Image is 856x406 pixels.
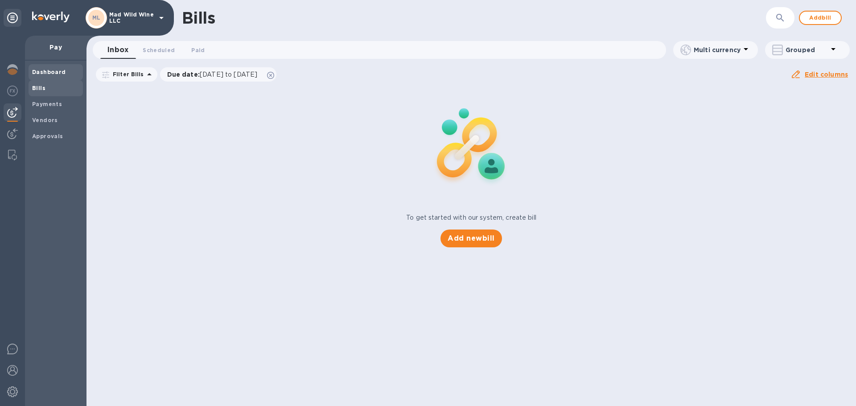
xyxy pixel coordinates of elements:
p: Mad Wild Wine LLC [109,12,154,24]
img: Logo [32,12,70,22]
button: Add newbill [440,230,502,247]
p: Due date : [167,70,262,79]
b: ML [92,14,101,21]
b: Bills [32,85,45,91]
p: Grouped [786,45,828,54]
u: Edit columns [805,71,848,78]
p: Multi currency [694,45,741,54]
span: Scheduled [143,45,175,55]
span: Paid [191,45,205,55]
div: Unpin categories [4,9,21,27]
p: To get started with our system, create bill [406,213,536,222]
p: Pay [32,43,79,52]
b: Dashboard [32,69,66,75]
span: Add new bill [448,233,494,244]
h1: Bills [182,8,215,27]
span: Inbox [107,44,128,56]
b: Vendors [32,117,58,123]
img: Foreign exchange [7,86,18,96]
span: Add bill [807,12,834,23]
b: Payments [32,101,62,107]
span: [DATE] to [DATE] [200,71,257,78]
div: Due date:[DATE] to [DATE] [160,67,277,82]
p: Filter Bills [109,70,144,78]
button: Addbill [799,11,842,25]
b: Approvals [32,133,63,139]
